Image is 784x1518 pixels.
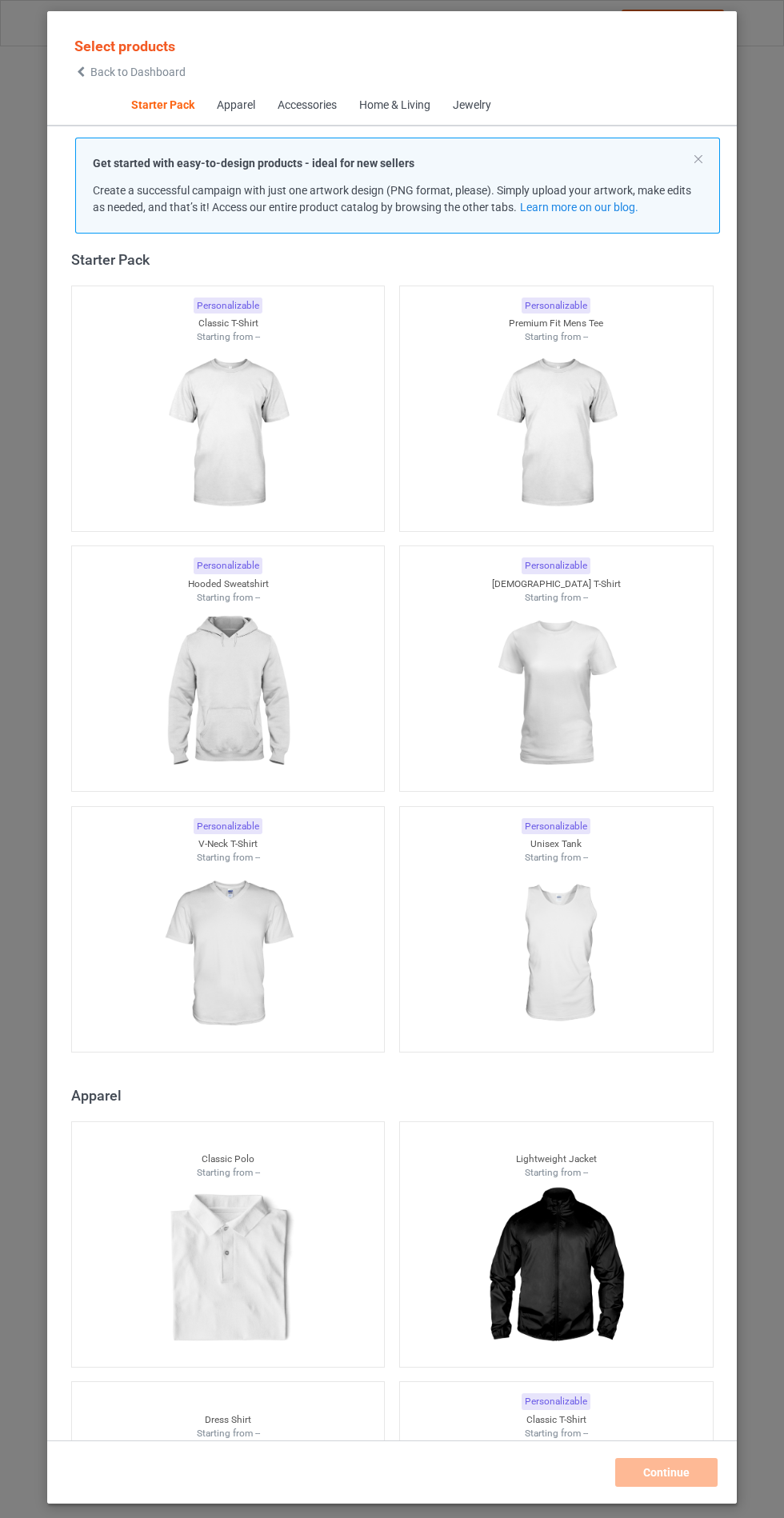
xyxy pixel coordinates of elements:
[452,98,490,114] div: Jewelry
[72,1152,385,1166] div: Classic Polo
[400,1152,713,1166] div: Lightweight Jacket
[74,38,175,54] span: Select products
[72,837,385,851] div: V-Neck T-Shirt
[71,250,721,269] div: Starter Pack
[156,1180,299,1359] img: regular.jpg
[400,577,713,591] div: [DEMOGRAPHIC_DATA] T-Shirt
[484,865,627,1044] img: regular.jpg
[522,298,590,314] div: Personalizable
[400,1413,713,1427] div: Classic T-Shirt
[277,98,336,114] div: Accessories
[484,604,627,783] img: regular.jpg
[522,818,590,835] div: Personalizable
[358,98,430,114] div: Home & Living
[400,1166,713,1180] div: Starting from --
[156,604,299,783] img: regular.jpg
[72,851,385,865] div: Starting from --
[93,184,691,214] span: Create a successful campaign with just one artwork design (PNG format, please). Simply upload you...
[119,86,205,125] span: Starter Pack
[194,298,262,314] div: Personalizable
[72,317,385,330] div: Classic T-Shirt
[156,344,299,523] img: regular.jpg
[72,577,385,591] div: Hooded Sweatshirt
[484,344,627,523] img: regular.jpg
[400,1427,713,1440] div: Starting from --
[522,557,590,574] div: Personalizable
[400,317,713,330] div: Premium Fit Mens Tee
[90,66,186,78] span: Back to Dashboard
[72,591,385,605] div: Starting from --
[72,330,385,344] div: Starting from --
[72,1413,385,1427] div: Dress Shirt
[522,1393,590,1410] div: Personalizable
[194,557,262,574] div: Personalizable
[400,837,713,851] div: Unisex Tank
[93,157,414,170] strong: Get started with easy-to-design products - ideal for new sellers
[400,330,713,344] div: Starting from --
[71,1086,721,1105] div: Apparel
[400,591,713,605] div: Starting from --
[72,1166,385,1180] div: Starting from --
[484,1180,627,1359] img: regular.jpg
[156,865,299,1044] img: regular.jpg
[519,201,638,214] a: Learn more on our blog.
[400,851,713,865] div: Starting from --
[194,818,262,835] div: Personalizable
[216,98,254,114] div: Apparel
[72,1427,385,1440] div: Starting from --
